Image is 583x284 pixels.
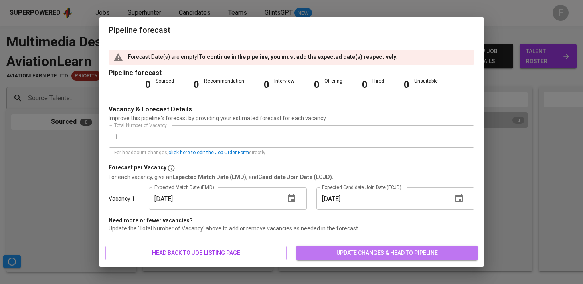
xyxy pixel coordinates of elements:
[145,79,151,90] b: 0
[109,68,474,78] p: Pipeline forecast
[109,114,474,122] p: Improve this pipeline's forecast by providing your estimated forecast for each vacancy.
[198,54,396,60] b: To continue in the pipeline, you must add the expected date(s) respectively
[128,53,397,61] p: Forecast Date(s) are empty! .
[372,78,384,91] div: Hired
[156,85,174,91] div: -
[414,78,438,91] div: Unsuitable
[109,24,474,36] h6: Pipeline forecast
[109,224,474,232] p: Update the 'Total Number of Vacancy' above to add or remove vacancies as needed in the forecast.
[264,79,269,90] b: 0
[112,248,280,258] span: head back to job listing page
[105,246,287,260] button: head back to job listing page
[109,163,166,173] p: Forecast per Vacancy
[362,79,368,90] b: 0
[204,85,244,91] div: -
[372,85,384,91] div: -
[109,195,135,203] p: Vacancy 1
[324,78,342,91] div: Offering
[274,85,294,91] div: -
[109,216,474,224] p: Need more or fewer vacancies?
[114,149,469,157] p: For headcount changes, directly.
[296,246,478,260] button: update changes & head to pipeline
[204,78,244,91] div: Recommendation
[314,79,320,90] b: 0
[109,105,192,114] p: Vacancy & Forecast Details
[303,248,471,258] span: update changes & head to pipeline
[156,78,174,91] div: Sourced
[414,85,438,91] div: -
[109,173,474,181] p: For each vacancy, give an , and
[194,79,199,90] b: 0
[324,85,342,91] div: -
[168,150,249,155] a: click here to edit the Job Order Form
[404,79,409,90] b: 0
[258,174,334,180] b: Candidate Join Date (ECJD).
[274,78,294,91] div: Interview
[172,174,246,180] b: Expected Match Date (EMD)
